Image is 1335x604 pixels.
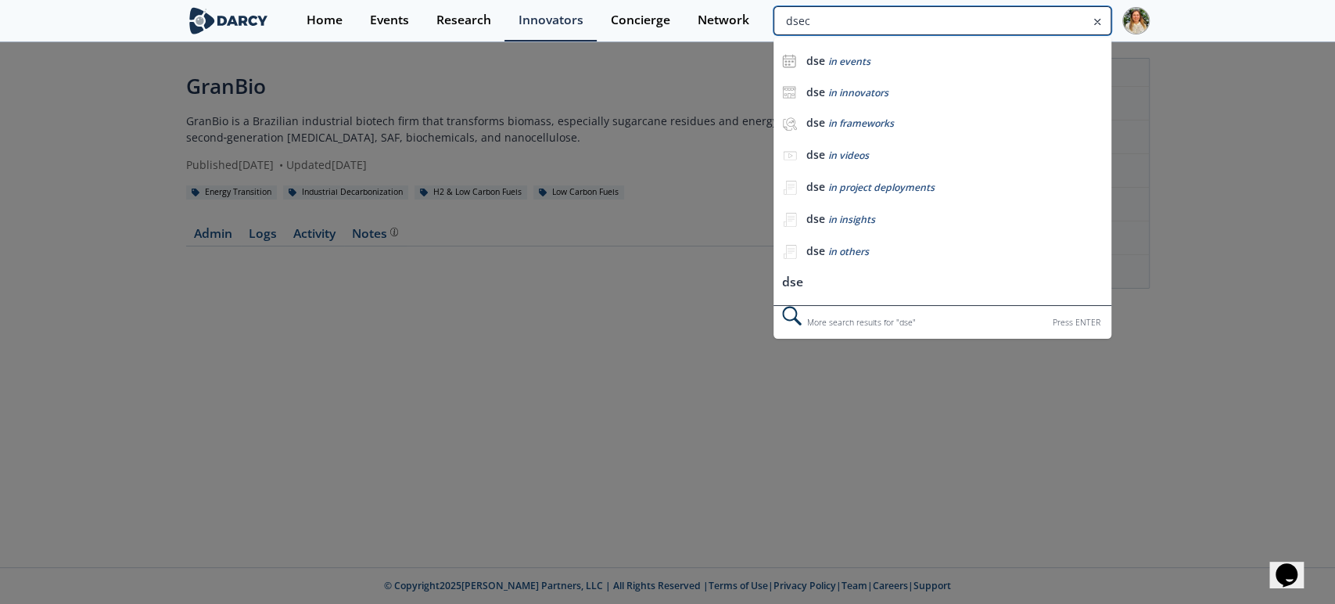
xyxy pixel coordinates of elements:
[1269,541,1319,588] iframe: chat widget
[827,181,934,194] span: in project deployments
[436,14,491,27] div: Research
[827,245,868,258] span: in others
[773,305,1111,339] div: More search results for " dse "
[827,213,874,226] span: in insights
[773,268,1111,297] li: dse
[806,53,824,68] b: dse
[307,14,343,27] div: Home
[806,179,824,194] b: dse
[806,147,824,162] b: dse
[806,84,824,99] b: dse
[370,14,409,27] div: Events
[773,6,1111,35] input: Advanced Search
[827,149,868,162] span: in videos
[1053,315,1100,331] div: Press ENTER
[698,14,749,27] div: Network
[519,14,583,27] div: Innovators
[827,117,893,130] span: in frameworks
[806,243,824,258] b: dse
[806,115,824,130] b: dse
[782,85,796,99] img: icon
[806,211,824,226] b: dse
[827,55,870,68] span: in events
[782,54,796,68] img: icon
[186,7,271,34] img: logo-wide.svg
[1122,7,1150,34] img: Profile
[827,86,888,99] span: in innovators
[611,14,670,27] div: Concierge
